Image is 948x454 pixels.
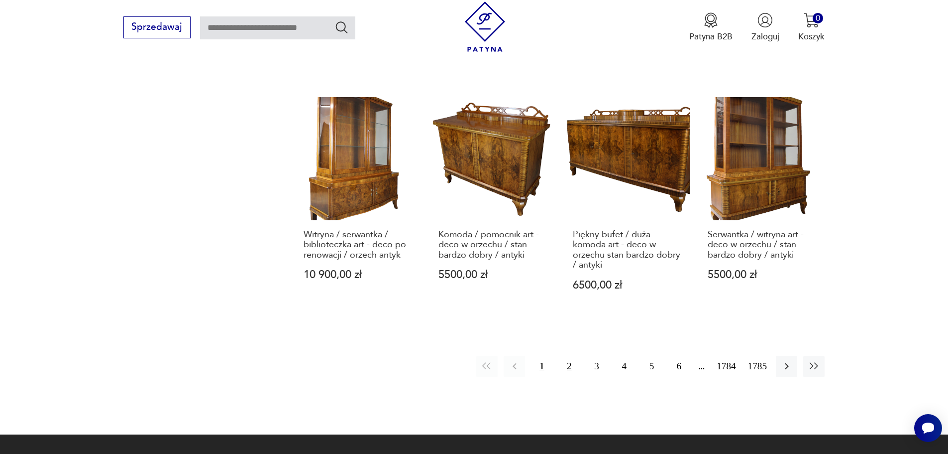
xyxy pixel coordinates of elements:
a: Witryna / serwantka / biblioteczka art - deco po renowacji / orzech antykWitryna / serwantka / bi... [298,97,421,313]
button: Zaloguj [751,12,779,42]
h3: Serwantka / witryna art - deco w orzechu / stan bardzo dobry / antyki [708,230,820,260]
button: 1785 [745,356,770,377]
a: Piękny bufet / duża komoda art - deco w orzechu stan bardzo dobry / antykiPiękny bufet / duża kom... [567,97,690,313]
img: Ikona medalu [703,12,719,28]
h3: Witryna / serwantka / biblioteczka art - deco po renowacji / orzech antyk [304,230,416,260]
button: 5 [641,356,662,377]
button: 1784 [714,356,738,377]
div: 0 [813,13,823,23]
button: Sprzedawaj [123,16,191,38]
button: 4 [614,356,635,377]
button: Szukaj [334,20,349,34]
p: 5500,00 zł [438,270,550,280]
h3: Piękny bufet / duża komoda art - deco w orzechu stan bardzo dobry / antyki [573,230,685,271]
img: Ikona koszyka [804,12,819,28]
p: Patyna B2B [689,31,733,42]
p: 5500,00 zł [708,270,820,280]
p: 10 900,00 zł [304,270,416,280]
button: 6 [668,356,690,377]
img: Patyna - sklep z meblami i dekoracjami vintage [460,1,510,52]
p: Zaloguj [751,31,779,42]
p: 6500,00 zł [573,280,685,291]
a: Sprzedawaj [123,24,191,32]
button: 2 [558,356,580,377]
a: Serwantka / witryna art - deco w orzechu / stan bardzo dobry / antykiSerwantka / witryna art - de... [702,97,825,313]
button: 0Koszyk [798,12,825,42]
button: 3 [586,356,607,377]
button: Patyna B2B [689,12,733,42]
a: Komoda / pomocnik art - deco w orzechu / stan bardzo dobry / antykiKomoda / pomocnik art - deco w... [433,97,556,313]
button: 1 [531,356,552,377]
a: Ikona medaluPatyna B2B [689,12,733,42]
h3: Komoda / pomocnik art - deco w orzechu / stan bardzo dobry / antyki [438,230,550,260]
iframe: Smartsupp widget button [914,414,942,442]
p: Koszyk [798,31,825,42]
img: Ikonka użytkownika [757,12,773,28]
